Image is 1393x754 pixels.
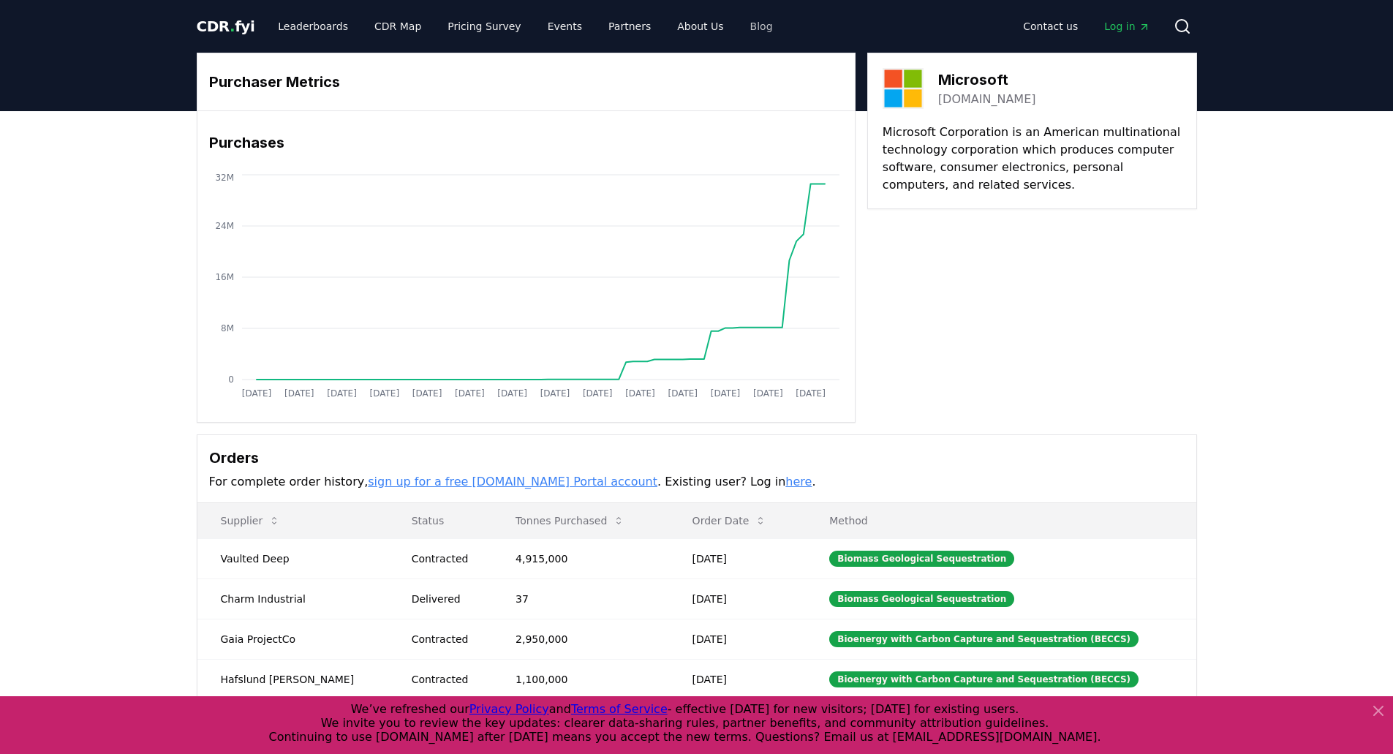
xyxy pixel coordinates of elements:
div: Contracted [412,551,480,566]
div: Bioenergy with Carbon Capture and Sequestration (BECCS) [829,631,1139,647]
h3: Purchases [209,132,843,154]
div: Biomass Geological Sequestration [829,551,1014,567]
span: . [230,18,235,35]
a: sign up for a free [DOMAIN_NAME] Portal account [368,475,657,489]
td: Vaulted Deep [197,538,388,578]
a: Pricing Survey [436,13,532,39]
p: For complete order history, . Existing user? Log in . [209,473,1185,491]
td: 1,100,000 [492,659,669,699]
div: Delivered [412,592,480,606]
button: Tonnes Purchased [504,506,636,535]
a: Contact us [1011,13,1090,39]
button: Supplier [209,506,292,535]
p: Microsoft Corporation is an American multinational technology corporation which produces computer... [883,124,1182,194]
p: Method [818,513,1184,528]
img: Microsoft-logo [883,68,924,109]
a: here [785,475,812,489]
a: Blog [739,13,785,39]
a: About Us [665,13,735,39]
a: Log in [1092,13,1161,39]
tspan: [DATE] [753,388,783,399]
td: 4,915,000 [492,538,669,578]
tspan: [DATE] [497,388,527,399]
tspan: [DATE] [668,388,698,399]
tspan: [DATE] [582,388,612,399]
td: Charm Industrial [197,578,388,619]
h3: Microsoft [938,69,1036,91]
td: Hafslund [PERSON_NAME] [197,659,388,699]
tspan: [DATE] [796,388,826,399]
tspan: [DATE] [455,388,485,399]
a: [DOMAIN_NAME] [938,91,1036,108]
td: [DATE] [669,619,807,659]
tspan: [DATE] [369,388,399,399]
a: CDR Map [363,13,433,39]
td: [DATE] [669,578,807,619]
div: Bioenergy with Carbon Capture and Sequestration (BECCS) [829,671,1139,687]
nav: Main [1011,13,1161,39]
tspan: 0 [228,374,234,385]
tspan: 24M [215,221,234,231]
tspan: [DATE] [241,388,271,399]
td: 37 [492,578,669,619]
tspan: [DATE] [327,388,357,399]
a: Partners [597,13,662,39]
tspan: [DATE] [284,388,314,399]
div: Contracted [412,632,480,646]
h3: Orders [209,447,1185,469]
div: Biomass Geological Sequestration [829,591,1014,607]
tspan: 32M [215,173,234,183]
tspan: [DATE] [710,388,740,399]
span: CDR fyi [197,18,255,35]
a: Leaderboards [266,13,360,39]
h3: Purchaser Metrics [209,71,843,93]
button: Order Date [681,506,779,535]
nav: Main [266,13,784,39]
td: 2,950,000 [492,619,669,659]
td: [DATE] [669,538,807,578]
a: CDR.fyi [197,16,255,37]
a: Events [536,13,594,39]
tspan: 16M [215,272,234,282]
div: Contracted [412,672,480,687]
tspan: [DATE] [625,388,655,399]
span: Log in [1104,19,1149,34]
p: Status [400,513,480,528]
tspan: [DATE] [412,388,442,399]
tspan: [DATE] [540,388,570,399]
td: [DATE] [669,659,807,699]
td: Gaia ProjectCo [197,619,388,659]
tspan: 8M [221,323,234,333]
